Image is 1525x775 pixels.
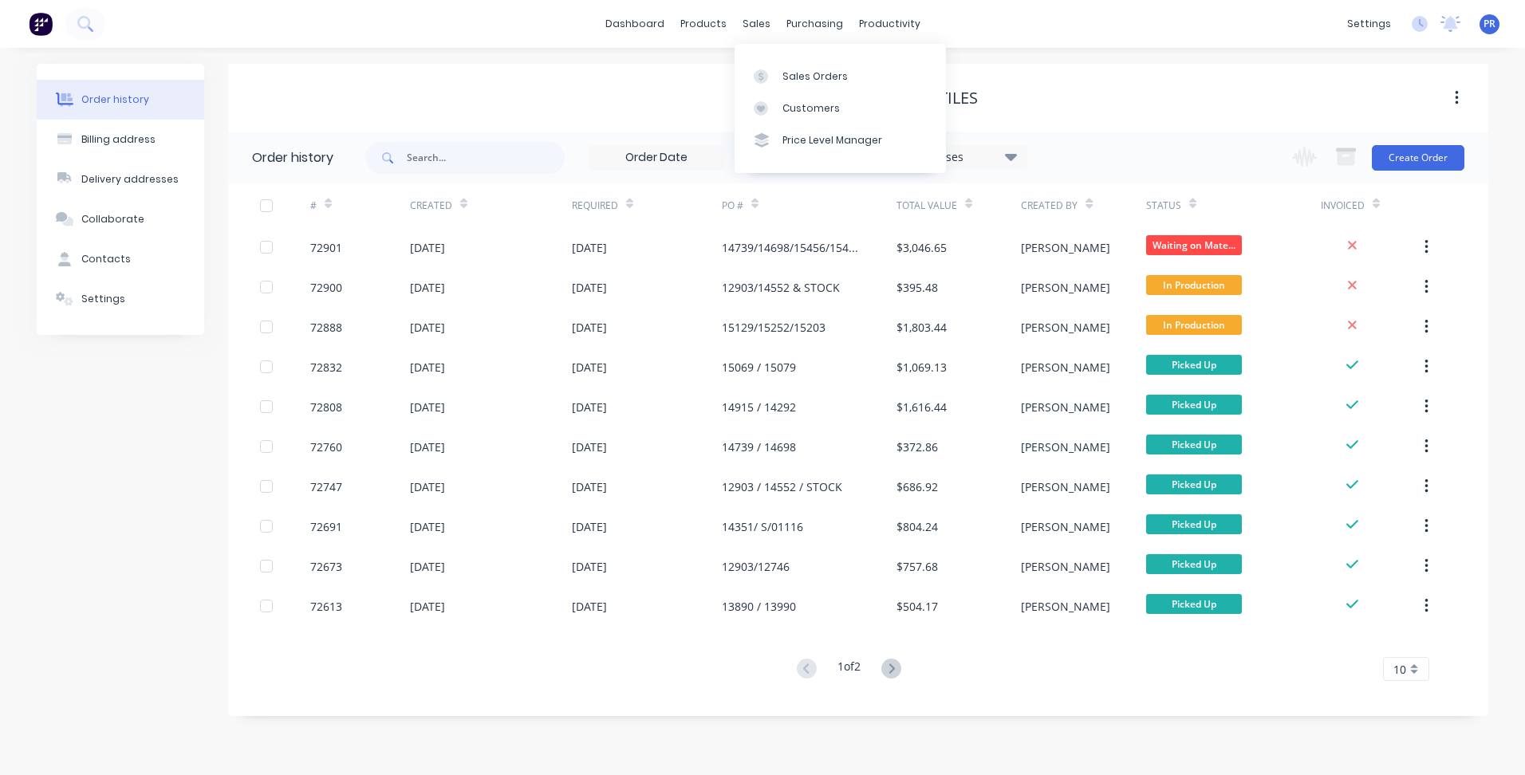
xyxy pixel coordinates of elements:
div: $395.48 [896,279,938,296]
div: $686.92 [896,478,938,495]
div: Sales Orders [782,69,848,84]
span: Picked Up [1146,514,1242,534]
div: [PERSON_NAME] [1021,319,1110,336]
div: 12903/12746 [722,558,790,575]
div: Total Value [896,199,957,213]
div: Settings [81,292,125,306]
div: Created By [1021,199,1078,213]
div: [DATE] [410,478,445,495]
div: [DATE] [410,319,445,336]
a: dashboard [597,12,672,36]
div: 72832 [310,359,342,376]
a: Customers [735,92,946,124]
div: [DATE] [410,598,445,615]
div: [DATE] [410,558,445,575]
button: Order history [37,80,204,120]
div: Created [410,199,452,213]
div: 72747 [310,478,342,495]
span: Picked Up [1146,474,1242,494]
div: [DATE] [572,558,607,575]
div: 14351/ S/01116 [722,518,803,535]
div: Status [1146,183,1321,227]
div: purchasing [778,12,851,36]
button: Contacts [37,239,204,279]
span: Picked Up [1146,594,1242,614]
div: 15129/15252/15203 [722,319,826,336]
div: 14739 / 14698 [722,439,796,455]
div: $372.86 [896,439,938,455]
div: Created By [1021,183,1145,227]
div: 14739/14698/15456/15409/14628/15314/STOCK [722,239,865,256]
div: [DATE] [572,598,607,615]
div: 72760 [310,439,342,455]
div: [DATE] [572,279,607,296]
div: $1,803.44 [896,319,947,336]
div: [DATE] [410,399,445,415]
span: 10 [1393,661,1406,678]
div: PO # [722,183,896,227]
div: [DATE] [572,478,607,495]
div: 72888 [310,319,342,336]
div: 72808 [310,399,342,415]
div: sales [735,12,778,36]
div: Billing address [81,132,156,147]
div: 14915 / 14292 [722,399,796,415]
div: $1,069.13 [896,359,947,376]
div: [PERSON_NAME] [1021,478,1110,495]
input: Order Date [589,146,723,170]
div: 72613 [310,598,342,615]
span: In Production [1146,315,1242,335]
div: [DATE] [410,518,445,535]
div: [DATE] [410,439,445,455]
div: [PERSON_NAME] [1021,279,1110,296]
div: Invoiced [1321,183,1421,227]
div: Contacts [81,252,131,266]
div: [PERSON_NAME] [1021,439,1110,455]
div: $1,616.44 [896,399,947,415]
span: PR [1484,17,1495,31]
div: Customers [782,101,840,116]
div: [DATE] [572,359,607,376]
div: 12903/14552 & STOCK [722,279,840,296]
button: Create Order [1372,145,1464,171]
div: [DATE] [572,239,607,256]
div: 15069 / 15079 [722,359,796,376]
a: Sales Orders [735,60,946,92]
div: Total Value [896,183,1021,227]
div: 12903 / 14552 / STOCK [722,478,842,495]
div: Order history [81,92,149,107]
div: 72900 [310,279,342,296]
a: Price Level Manager [735,124,946,156]
div: 13890 / 13990 [722,598,796,615]
div: [PERSON_NAME] [1021,359,1110,376]
div: Delivery addresses [81,172,179,187]
div: 17 Statuses [893,148,1027,166]
button: Billing address [37,120,204,159]
div: [DATE] [572,319,607,336]
div: $3,046.65 [896,239,947,256]
div: Collaborate [81,212,144,226]
div: [DATE] [572,439,607,455]
div: productivity [851,12,928,36]
img: Factory [29,12,53,36]
div: $504.17 [896,598,938,615]
span: Picked Up [1146,554,1242,574]
button: Settings [37,279,204,319]
div: [DATE] [410,279,445,296]
div: Invoiced [1321,199,1365,213]
div: [DATE] [410,239,445,256]
span: Picked Up [1146,435,1242,454]
div: [PERSON_NAME] [1021,399,1110,415]
div: 72901 [310,239,342,256]
div: Order history [252,148,333,167]
div: 72673 [310,558,342,575]
span: Waiting on Mate... [1146,235,1242,255]
div: settings [1339,12,1399,36]
div: Required [572,183,722,227]
span: Picked Up [1146,395,1242,415]
div: products [672,12,735,36]
div: PO # [722,199,743,213]
div: $804.24 [896,518,938,535]
button: Collaborate [37,199,204,239]
div: Created [410,183,572,227]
